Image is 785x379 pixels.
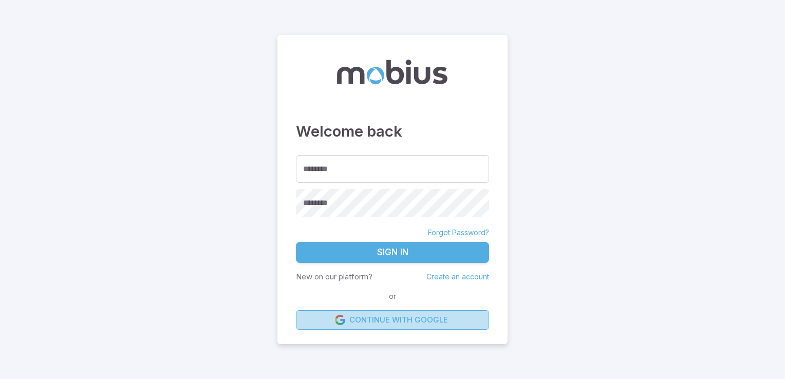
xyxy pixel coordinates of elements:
a: Continue with Google [296,310,489,330]
button: Sign In [296,242,489,263]
a: Forgot Password? [428,228,489,238]
span: or [386,291,399,302]
h3: Welcome back [296,120,489,143]
a: Create an account [426,272,489,281]
p: New on our platform? [296,271,372,282]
